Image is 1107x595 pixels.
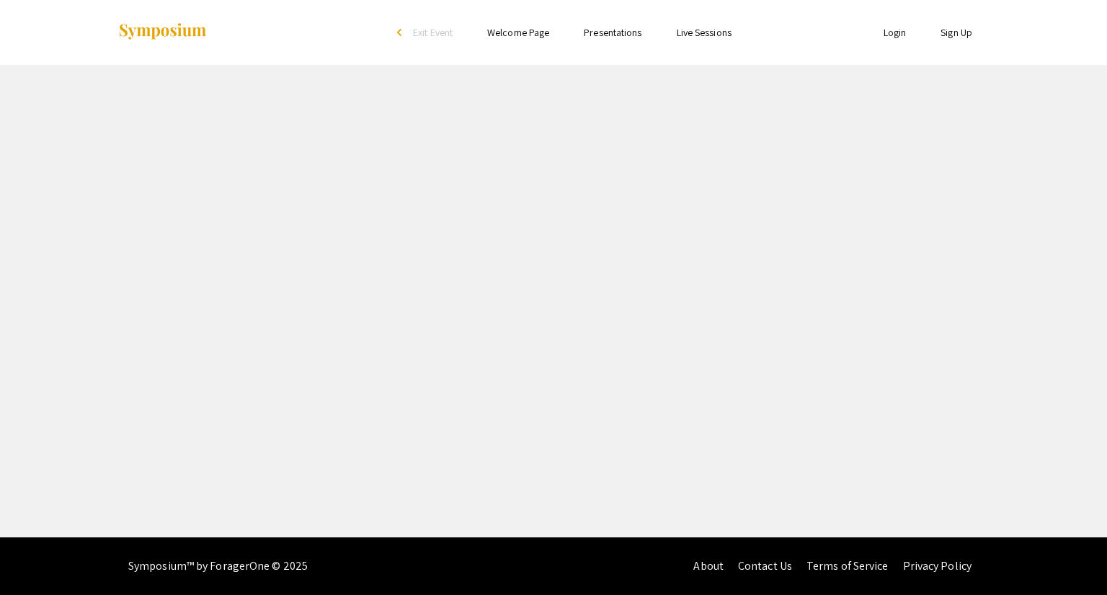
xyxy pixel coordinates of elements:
[941,26,972,39] a: Sign Up
[1046,530,1096,584] iframe: Chat
[397,28,406,37] div: arrow_back_ios
[487,26,549,39] a: Welcome Page
[693,558,724,573] a: About
[584,26,641,39] a: Presentations
[738,558,792,573] a: Contact Us
[903,558,972,573] a: Privacy Policy
[413,26,453,39] span: Exit Event
[806,558,889,573] a: Terms of Service
[128,537,308,595] div: Symposium™ by ForagerOne © 2025
[117,22,208,42] img: Symposium by ForagerOne
[677,26,732,39] a: Live Sessions
[884,26,907,39] a: Login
